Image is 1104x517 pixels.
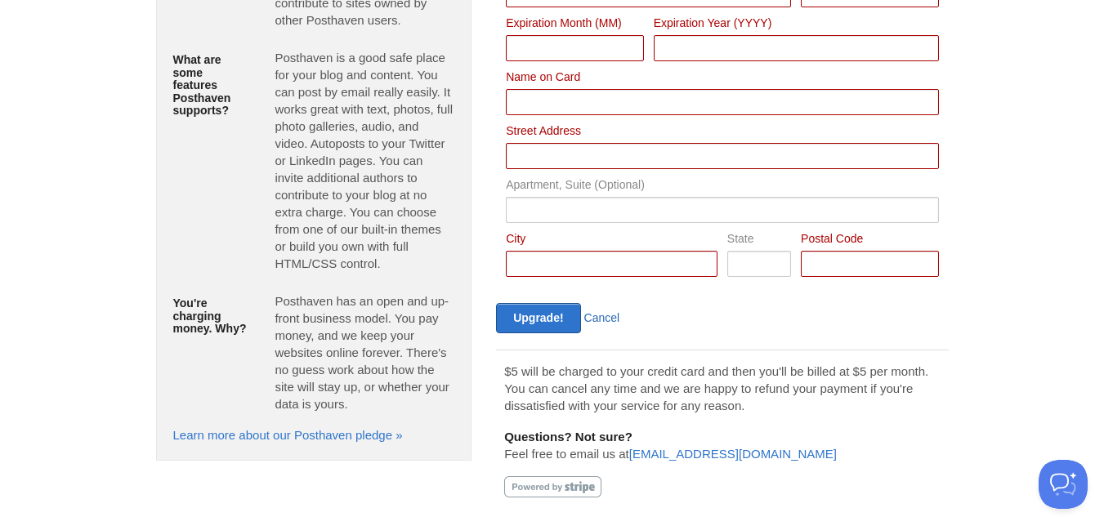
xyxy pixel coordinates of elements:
p: Posthaven is a good safe place for your blog and content. You can post by email really easily. It... [275,49,454,272]
label: Expiration Month (MM) [506,17,643,33]
h5: You're charging money. Why? [173,297,251,335]
a: Cancel [584,311,620,324]
label: Expiration Year (YYYY) [654,17,939,33]
p: $5 will be charged to your credit card and then you'll be billed at $5 per month. You can cancel ... [504,363,940,414]
iframe: Help Scout Beacon - Open [1039,460,1088,509]
a: [EMAIL_ADDRESS][DOMAIN_NAME] [629,447,837,461]
label: Street Address [506,125,938,140]
p: Posthaven has an open and up-front business model. You pay money, and we keep your websites onlin... [275,292,454,412]
b: Questions? Not sure? [504,430,632,443]
label: City [506,233,717,248]
h5: What are some features Posthaven supports? [173,54,251,117]
label: Name on Card [506,71,938,87]
label: Apartment, Suite (Optional) [506,179,938,194]
a: Learn more about our Posthaven pledge » [173,428,403,442]
input: Upgrade! [496,303,580,333]
p: Feel free to email us at [504,428,940,462]
label: State [727,233,791,248]
label: Postal Code [801,233,938,248]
